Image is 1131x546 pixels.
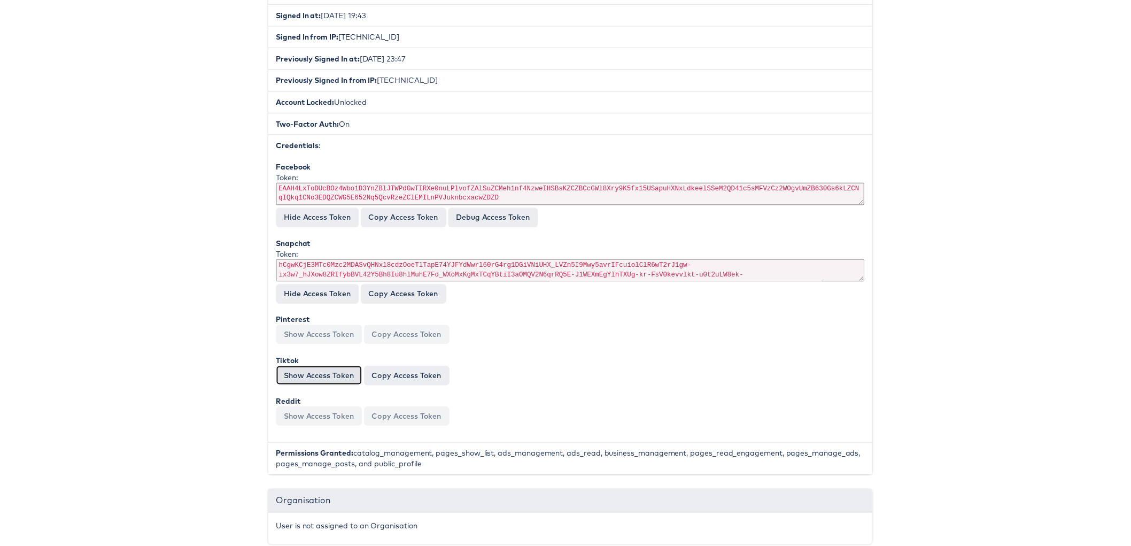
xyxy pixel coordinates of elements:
li: [DATE] 19:43 [266,4,875,27]
button: Show Access Token [274,410,360,429]
b: Previously Signed In from IP: [274,76,376,86]
b: Signed In at: [274,11,319,20]
li: : [266,136,875,447]
li: Unlocked [266,92,875,114]
b: Credentials [274,142,317,152]
li: [DATE] 23:47 [266,48,875,71]
button: Copy Access Token [359,287,445,306]
li: catalog_management, pages_show_list, ads_management, ads_read, business_management, pages_read_en... [266,446,875,479]
b: Snapchat [274,241,309,250]
div: Token: [274,174,867,210]
b: Signed In from IP: [274,33,337,42]
b: Reddit [274,400,299,410]
button: Show Access Token [274,328,360,347]
b: Pinterest [274,318,308,327]
div: Organisation [266,494,875,517]
b: Facebook [274,164,309,173]
b: Account Locked: [274,98,332,108]
b: Permissions Granted: [274,452,352,462]
b: Tiktok [274,359,297,368]
li: [TECHNICAL_ID] [266,26,875,49]
b: Previously Signed In at: [274,55,358,64]
button: Copy Access Token [362,328,448,347]
button: Show Access Token [274,369,360,388]
a: Debug Access Token [447,210,538,229]
button: Copy Access Token [362,369,448,388]
button: Hide Access Token [274,210,357,229]
li: [TECHNICAL_ID] [266,70,875,93]
p: User is not assigned to an Organisation [274,525,867,536]
li: On [266,114,875,136]
button: Hide Access Token [274,287,357,306]
button: Copy Access Token [362,410,448,429]
b: Two-Factor Auth: [274,120,337,130]
div: Token: [274,251,867,287]
button: Copy Access Token [359,210,445,229]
